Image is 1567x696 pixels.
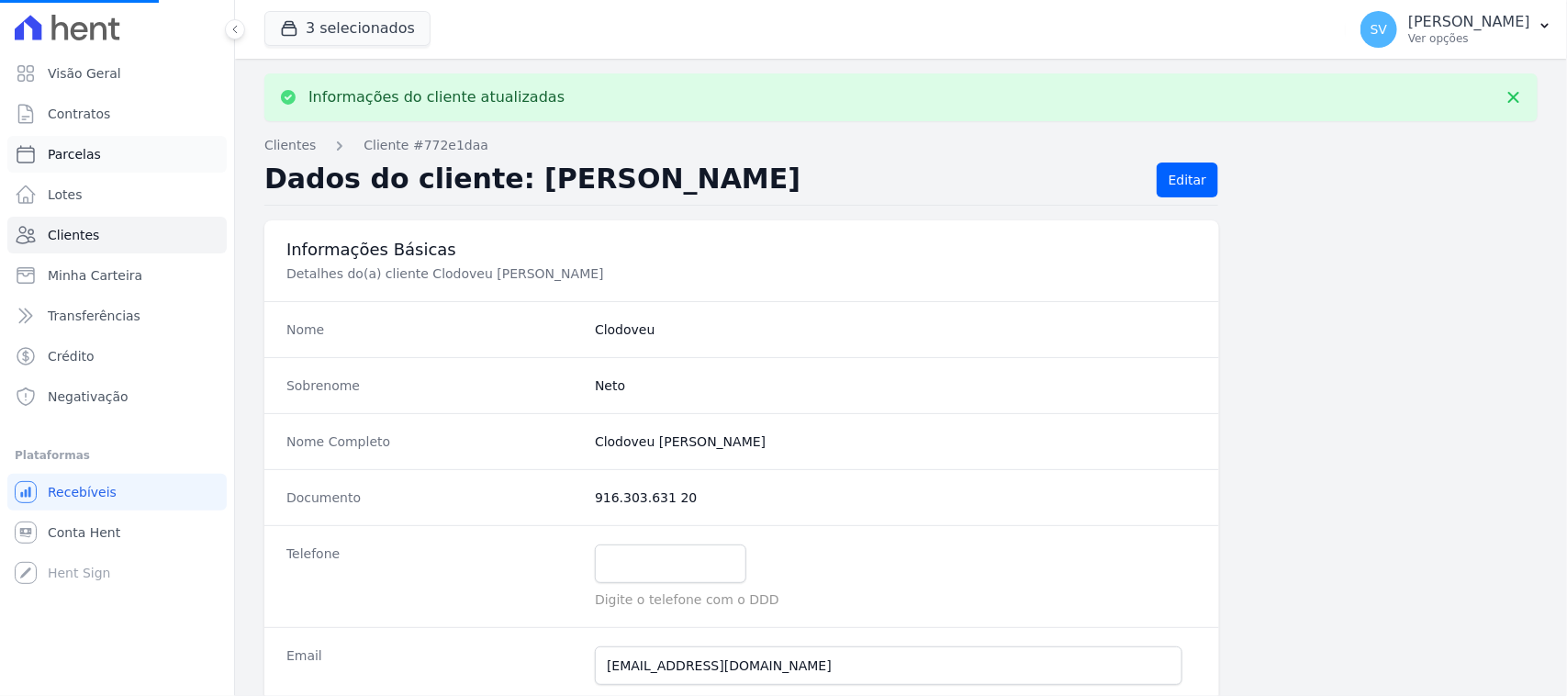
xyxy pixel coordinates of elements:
p: Digite o telefone com o DDD [595,590,1197,609]
p: Informações do cliente atualizadas [308,88,565,107]
dd: 916.303.631 20 [595,488,1197,507]
a: Editar [1157,163,1218,197]
span: Contratos [48,105,110,123]
span: Negativação [48,387,129,406]
span: Crédito [48,347,95,365]
p: Detalhes do(a) cliente Clodoveu [PERSON_NAME] [286,264,903,283]
dt: Documento [286,488,580,507]
a: Parcelas [7,136,227,173]
span: Minha Carteira [48,266,142,285]
span: Lotes [48,185,83,204]
h3: Informações Básicas [286,239,1197,261]
dd: Clodoveu [PERSON_NAME] [595,432,1197,451]
a: Clientes [264,136,316,155]
a: Lotes [7,176,227,213]
dd: Neto [595,376,1197,395]
span: Parcelas [48,145,101,163]
button: 3 selecionados [264,11,431,46]
a: Minha Carteira [7,257,227,294]
span: Transferências [48,307,140,325]
span: Recebíveis [48,483,117,501]
a: Clientes [7,217,227,253]
button: SV [PERSON_NAME] Ver opções [1346,4,1567,55]
a: Recebíveis [7,474,227,511]
a: Visão Geral [7,55,227,92]
nav: Breadcrumb [264,136,1538,155]
span: Conta Hent [48,523,120,542]
p: Ver opções [1408,31,1530,46]
dt: Email [286,646,580,685]
dt: Nome [286,320,580,339]
span: Clientes [48,226,99,244]
div: Plataformas [15,444,219,466]
dt: Telefone [286,544,580,609]
a: Cliente #772e1daa [364,136,488,155]
a: Transferências [7,297,227,334]
a: Negativação [7,378,227,415]
span: Visão Geral [48,64,121,83]
a: Conta Hent [7,514,227,551]
a: Crédito [7,338,227,375]
dd: Clodoveu [595,320,1197,339]
dt: Sobrenome [286,376,580,395]
a: Contratos [7,95,227,132]
h2: Dados do cliente: [PERSON_NAME] [264,163,1142,197]
dt: Nome Completo [286,432,580,451]
p: [PERSON_NAME] [1408,13,1530,31]
span: SV [1371,23,1387,36]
